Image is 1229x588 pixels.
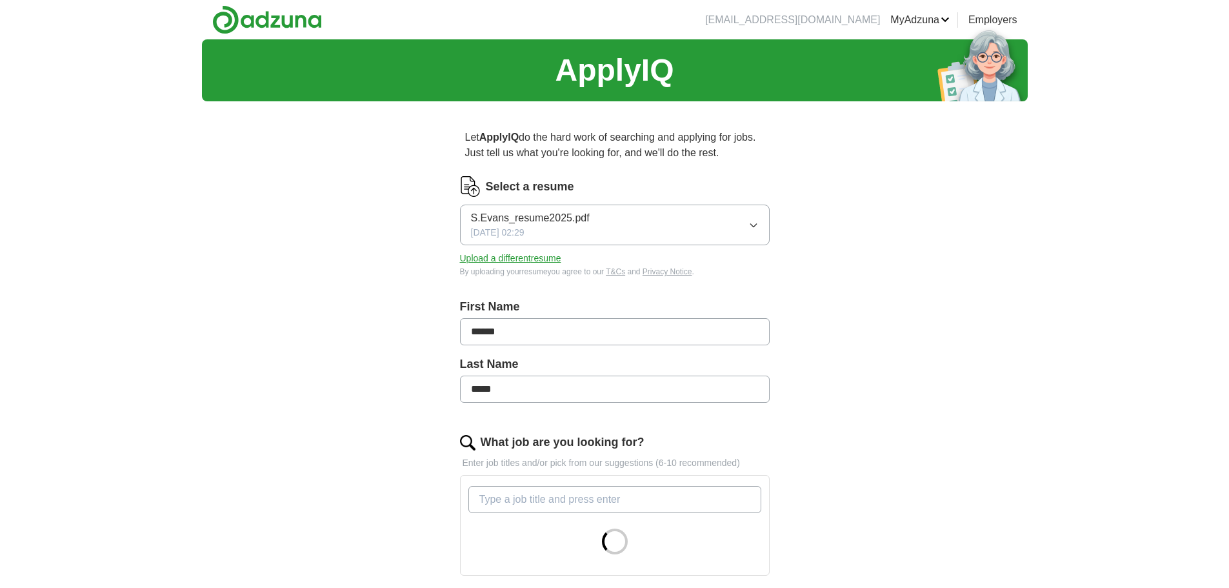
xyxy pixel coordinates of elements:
img: CV Icon [460,176,481,197]
div: By uploading your resume you agree to our and . [460,266,770,278]
p: Let do the hard work of searching and applying for jobs. Just tell us what you're looking for, an... [460,125,770,166]
label: What job are you looking for? [481,434,644,451]
input: Type a job title and press enter [468,486,761,513]
label: Select a resume [486,178,574,196]
a: Employers [968,12,1017,28]
h1: ApplyIQ [555,47,674,94]
img: Adzuna logo [212,5,322,34]
button: S.Evans_resume2025.pdf[DATE] 02:29 [460,205,770,245]
label: First Name [460,298,770,316]
a: T&Cs [606,267,625,276]
a: MyAdzuna [890,12,950,28]
p: Enter job titles and/or pick from our suggestions (6-10 recommended) [460,456,770,470]
span: [DATE] 02:29 [471,226,525,239]
a: Privacy Notice [643,267,692,276]
button: Upload a differentresume [460,252,561,265]
img: search.png [460,435,475,451]
strong: ApplyIQ [479,132,519,143]
span: S.Evans_resume2025.pdf [471,210,590,226]
label: Last Name [460,356,770,373]
li: [EMAIL_ADDRESS][DOMAIN_NAME] [705,12,880,28]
